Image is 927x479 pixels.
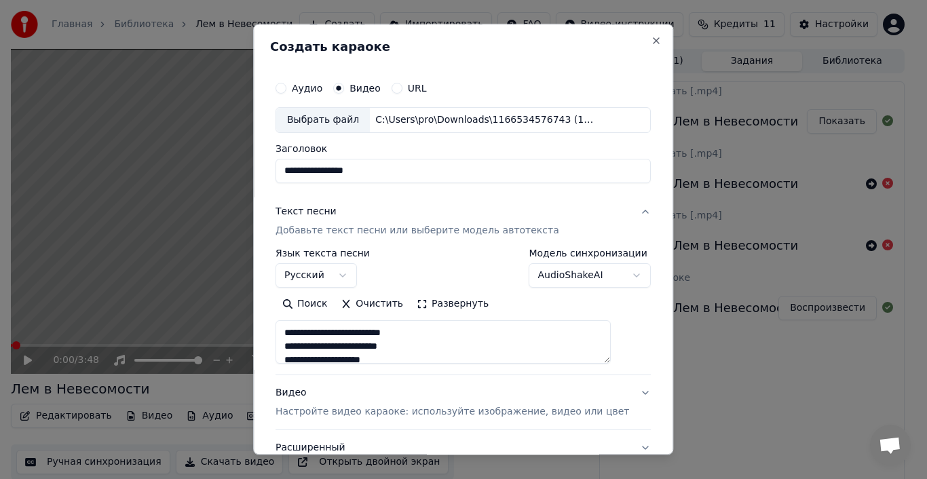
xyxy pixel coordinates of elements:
[370,113,601,127] div: C:\Users\pro\Downloads\1166534576743 (1).mp4
[276,430,651,465] button: Расширенный
[276,405,629,419] p: Настройте видео караоке: используйте изображение, видео или цвет
[276,248,651,375] div: Текст песниДобавьте текст песни или выберите модель автотекста
[410,293,495,315] button: Развернуть
[276,205,337,218] div: Текст песни
[292,83,322,93] label: Аудио
[408,83,427,93] label: URL
[276,375,651,429] button: ВидеоНастройте видео караоке: используйте изображение, видео или цвет
[349,83,381,93] label: Видео
[335,293,411,315] button: Очистить
[276,248,370,258] label: Язык текста песни
[276,108,370,132] div: Выбрать файл
[276,144,651,153] label: Заголовок
[276,224,559,237] p: Добавьте текст песни или выберите модель автотекста
[276,293,334,315] button: Поиск
[276,194,651,248] button: Текст песниДобавьте текст песни или выберите модель автотекста
[529,248,651,258] label: Модель синхронизации
[276,386,629,419] div: Видео
[270,41,656,53] h2: Создать караоке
